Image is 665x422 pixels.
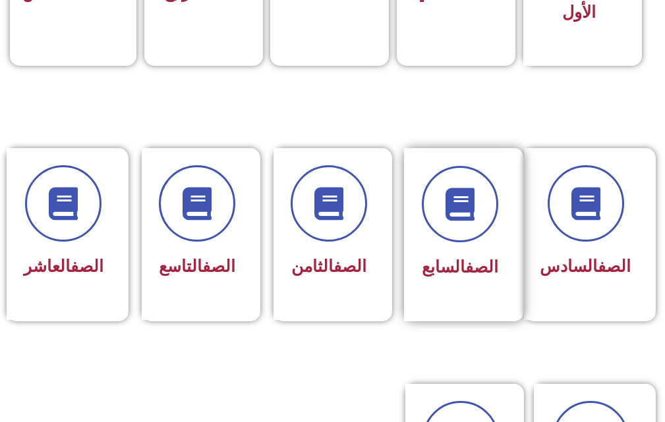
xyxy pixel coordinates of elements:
a: الصف [333,257,366,276]
span: السادس [540,257,631,276]
a: الصف [202,257,235,276]
a: الصف [465,257,498,277]
span: العاشر [24,257,103,276]
span: الثامن [291,257,366,276]
span: التاسع [159,257,235,276]
span: السابع [422,257,498,277]
a: الصف [71,257,103,276]
a: الصف [598,257,631,276]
